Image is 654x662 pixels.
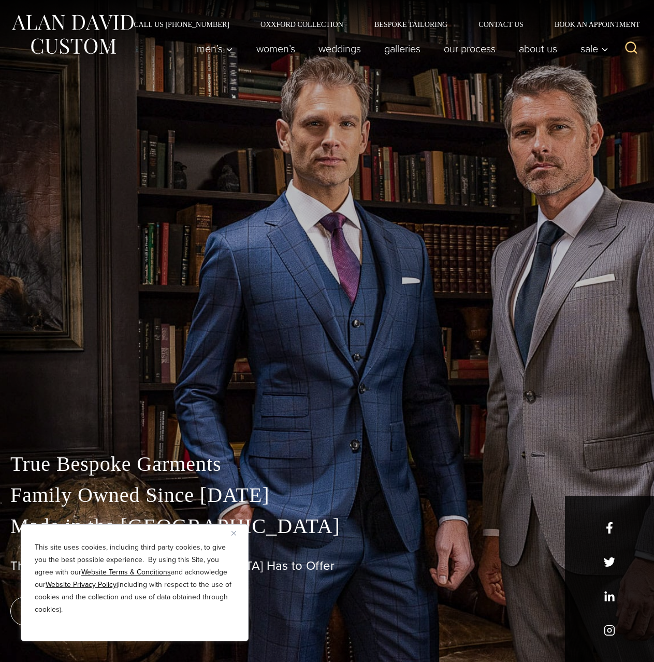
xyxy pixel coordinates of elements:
a: Oxxford Collection [245,21,359,28]
button: View Search Form [619,36,644,61]
a: Website Terms & Conditions [81,567,171,578]
a: weddings [307,38,373,59]
a: Our Process [432,38,507,59]
a: book an appointment [10,597,155,626]
img: Close [231,531,236,536]
a: Galleries [373,38,432,59]
a: Women’s [245,38,307,59]
h1: The Best Custom Suits [GEOGRAPHIC_DATA] Has to Offer [10,558,644,573]
span: Sale [580,44,608,54]
img: Alan David Custom [10,11,135,57]
a: Contact Us [463,21,539,28]
a: Website Privacy Policy [46,579,117,590]
a: Book an Appointment [539,21,644,28]
a: Call Us [PHONE_NUMBER] [118,21,245,28]
button: Close [231,527,244,539]
p: This site uses cookies, including third party cookies, to give you the best possible experience. ... [35,541,235,616]
p: True Bespoke Garments Family Owned Since [DATE] Made in the [GEOGRAPHIC_DATA] [10,449,644,542]
nav: Secondary Navigation [118,21,644,28]
nav: Primary Navigation [185,38,614,59]
span: Men’s [197,44,233,54]
a: About Us [507,38,569,59]
a: Bespoke Tailoring [359,21,463,28]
